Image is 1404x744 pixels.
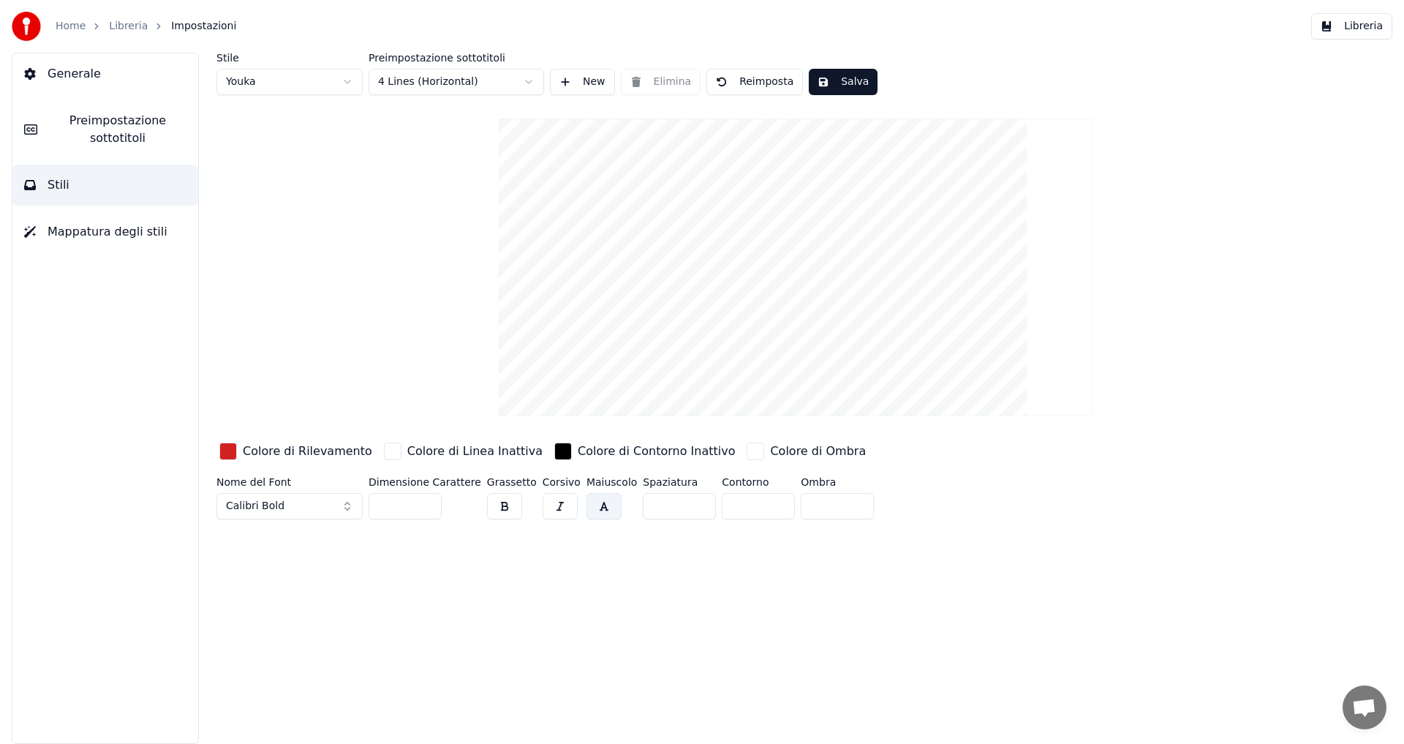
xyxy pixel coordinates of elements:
label: Nome del Font [216,477,363,487]
a: Aprire la chat [1343,685,1386,729]
label: Maiuscolo [586,477,637,487]
button: Preimpostazione sottotitoli [12,100,198,159]
span: Preimpostazione sottotitoli [49,112,186,147]
span: Generale [48,65,101,83]
a: Home [56,19,86,34]
button: Mappatura degli stili [12,211,198,252]
button: Generale [12,53,198,94]
span: Mappatura degli stili [48,223,167,241]
label: Ombra [801,477,874,487]
button: Colore di Ombra [744,440,869,463]
button: Colore di Rilevamento [216,440,375,463]
button: Stili [12,165,198,206]
a: Libreria [109,19,148,34]
button: Colore di Linea Inattiva [381,440,546,463]
div: Colore di Ombra [770,443,866,460]
label: Contorno [722,477,795,487]
button: Salva [809,69,877,95]
div: Colore di Contorno Inattivo [578,443,735,460]
span: Calibri Bold [226,499,284,514]
img: youka [12,12,41,41]
button: New [550,69,615,95]
div: Colore di Linea Inattiva [407,443,543,460]
label: Grassetto [487,477,537,487]
label: Spaziatura [643,477,716,487]
label: Stile [216,53,363,63]
div: Colore di Rilevamento [243,443,372,460]
button: Reimposta [706,69,803,95]
label: Preimpostazione sottotitoli [369,53,544,63]
label: Dimensione Carattere [369,477,481,487]
button: Colore di Contorno Inattivo [551,440,738,463]
button: Libreria [1311,13,1392,40]
span: Stili [48,176,69,194]
nav: breadcrumb [56,19,236,34]
span: Impostazioni [171,19,236,34]
label: Corsivo [543,477,581,487]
